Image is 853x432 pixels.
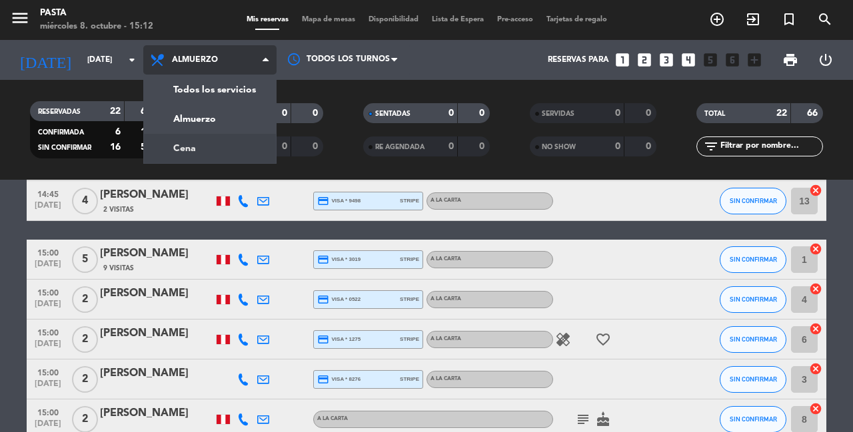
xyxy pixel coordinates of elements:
strong: 0 [282,108,287,118]
strong: 0 [448,108,454,118]
span: [DATE] [31,201,65,216]
div: [PERSON_NAME] [100,365,213,382]
span: SIN CONFIRMAR [730,256,777,263]
strong: 0 [615,142,620,151]
i: arrow_drop_down [124,52,140,68]
div: [PERSON_NAME] [100,325,213,342]
button: SIN CONFIRMAR [720,286,786,313]
span: 2 [72,286,98,313]
i: turned_in_not [781,11,797,27]
i: cancel [809,362,822,375]
i: healing [555,331,571,347]
span: A la carta [430,296,461,302]
span: Disponibilidad [362,16,425,23]
i: search [817,11,833,27]
strong: 0 [313,108,321,118]
i: filter_list [703,138,719,154]
span: RESERVADAS [38,108,81,115]
i: credit_card [317,373,329,385]
span: [DATE] [31,260,65,275]
strong: 66 [141,107,154,116]
strong: 66 [807,108,820,118]
span: stripe [400,295,419,304]
button: menu [10,8,30,33]
strong: 0 [313,142,321,151]
a: Todos los servicios [144,75,276,105]
span: 15:00 [31,404,65,419]
i: looks_4 [680,51,697,69]
span: Mis reservas [240,16,295,23]
span: [DATE] [31,300,65,315]
span: 5 [72,246,98,273]
strong: 22 [110,107,121,116]
span: Tarjetas de regalo [540,16,614,23]
div: [PERSON_NAME] [100,245,213,262]
i: cancel [809,184,822,197]
strong: 0 [646,142,654,151]
div: LOG OUT [808,40,843,80]
div: [PERSON_NAME] [100,186,213,204]
div: [PERSON_NAME] [100,405,213,422]
span: SIN CONFIRMAR [38,144,91,151]
strong: 50 [141,142,154,152]
i: looks_two [636,51,653,69]
span: Almuerzo [172,55,218,65]
i: add_box [746,51,763,69]
strong: 22 [776,108,787,118]
strong: 0 [479,108,487,118]
span: 2 [72,366,98,393]
span: SIN CONFIRMAR [730,415,777,423]
span: visa * 0522 [317,294,361,306]
span: 15:00 [31,244,65,260]
span: TOTAL [704,110,725,117]
i: cancel [809,322,822,335]
span: 15:00 [31,284,65,300]
strong: 0 [646,108,654,118]
i: looks_3 [658,51,675,69]
span: NO SHOW [542,144,576,150]
div: miércoles 8. octubre - 15:12 [40,20,153,33]
strong: 16 [110,142,121,152]
span: CONFIRMADA [38,129,84,136]
span: A la carta [430,256,461,262]
i: credit_card [317,294,329,306]
div: [PERSON_NAME] [100,285,213,302]
span: RE AGENDADA [375,144,425,150]
i: favorite_border [595,331,611,347]
i: credit_card [317,195,329,207]
i: menu [10,8,30,28]
div: Pasta [40,7,153,20]
span: 14:45 [31,186,65,201]
button: SIN CONFIRMAR [720,366,786,393]
strong: 0 [615,108,620,118]
span: A la carta [430,198,461,203]
i: looks_5 [702,51,719,69]
span: visa * 8276 [317,373,361,385]
i: exit_to_app [745,11,761,27]
span: Mapa de mesas [295,16,362,23]
span: 2 Visitas [103,204,134,215]
span: SIN CONFIRMAR [730,296,777,303]
span: [DATE] [31,379,65,395]
strong: 6 [115,127,121,136]
span: Reservas para [548,55,609,65]
strong: 0 [282,142,287,151]
button: SIN CONFIRMAR [720,246,786,273]
i: add_circle_outline [709,11,725,27]
span: SIN CONFIRMAR [730,375,777,383]
button: SIN CONFIRMAR [720,188,786,214]
span: A la carta [317,416,348,421]
span: SIN CONFIRMAR [730,335,777,343]
span: A la carta [430,376,461,381]
a: Almuerzo [144,105,276,134]
span: 9 Visitas [103,263,134,274]
span: SENTADAS [375,110,411,117]
span: stripe [400,196,419,205]
span: visa * 9498 [317,195,361,207]
span: stripe [400,375,419,383]
i: looks_6 [724,51,741,69]
span: stripe [400,335,419,343]
span: SERVIDAS [542,110,574,117]
span: 15:00 [31,364,65,379]
i: power_settings_new [818,52,834,68]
